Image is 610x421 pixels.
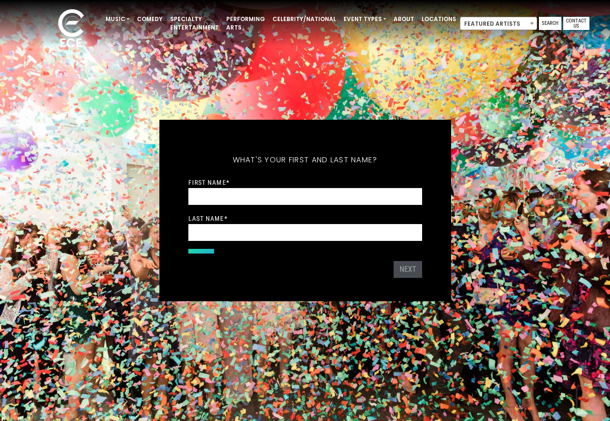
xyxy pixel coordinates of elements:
a: Celebrity/National [269,11,340,27]
label: Last Name [188,214,228,223]
a: About [390,11,418,27]
a: Music [102,11,133,27]
span: Featured Artists [460,17,537,30]
h5: What's your first and last name? [188,143,422,177]
a: Event Types [340,11,390,27]
a: Specialty Entertainment [166,11,222,36]
a: Contact Us [563,17,589,30]
img: ece_new_logo_whitev2-1.png [48,7,94,52]
a: Locations [418,11,460,27]
label: First Name [188,178,230,187]
a: Search [539,17,561,30]
span: Featured Artists [460,17,537,30]
a: Performing Arts [222,11,269,36]
a: Comedy [133,11,166,27]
